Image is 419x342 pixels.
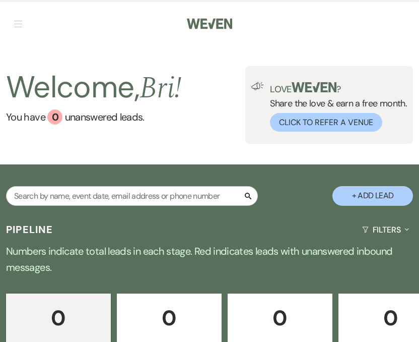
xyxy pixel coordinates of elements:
img: weven-logo-green.svg [292,82,336,92]
button: Click to Refer a Venue [270,113,382,132]
p: 0 [234,301,326,335]
p: Love ? [270,82,407,94]
button: + Add Lead [332,186,413,206]
img: Weven Logo [187,13,232,34]
span: Bri ! [139,65,181,111]
div: Share the love & earn a free month. [264,82,407,132]
p: 0 [123,301,215,335]
img: loud-speaker-illustration.svg [251,82,264,90]
p: 0 [13,301,104,335]
div: 0 [47,109,62,125]
button: Filters [358,216,413,243]
h2: Welcome, [6,66,181,109]
a: You have 0 unanswered leads. [6,109,181,125]
input: Search by name, event date, email address or phone number [6,186,258,206]
h3: Pipeline [6,222,53,237]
